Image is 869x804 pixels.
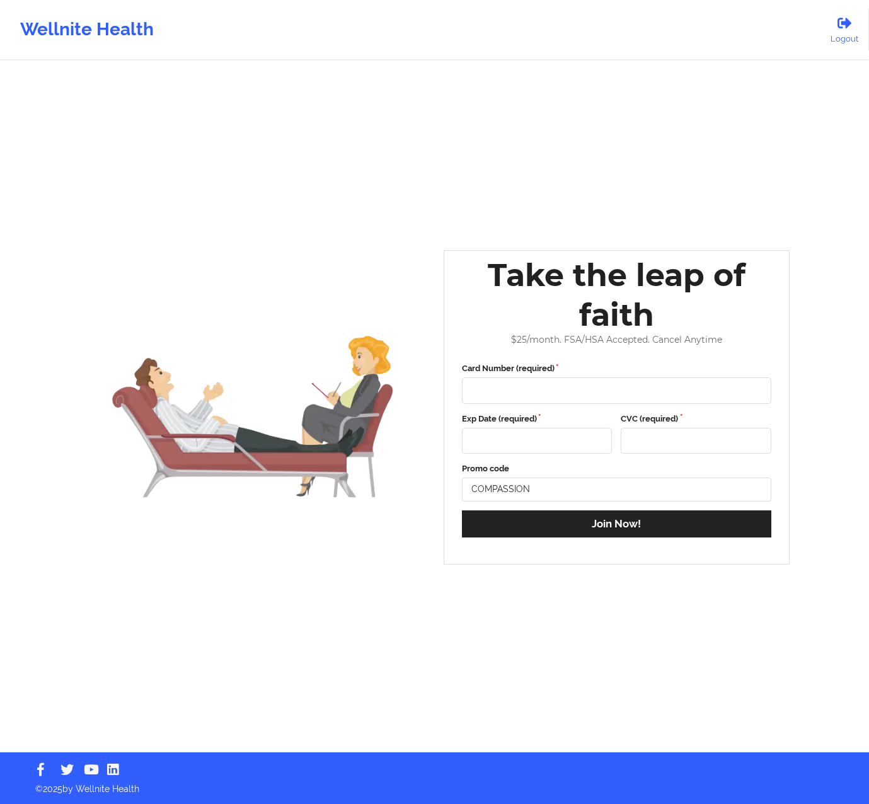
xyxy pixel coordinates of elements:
[469,435,604,446] iframe: Secure expiration date input frame
[462,413,613,425] label: Exp Date (required)
[462,478,772,502] input: Enter promo code
[88,290,417,524] img: wellnite-stripe-payment-hero_200.07efaa51.png
[453,255,781,335] div: Take the leap of faith
[462,362,772,375] label: Card Number (required)
[469,386,764,396] iframe: Secure card number input frame
[820,9,869,50] a: Logout
[26,774,843,795] p: © 2025 by Wellnite Health
[453,335,781,345] div: $ 25 /month. FSA/HSA Accepted. Cancel Anytime
[628,435,763,446] iframe: Secure CVC input frame
[462,510,772,537] button: Join Now!
[462,462,772,475] label: Promo code
[621,413,771,425] label: CVC (required)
